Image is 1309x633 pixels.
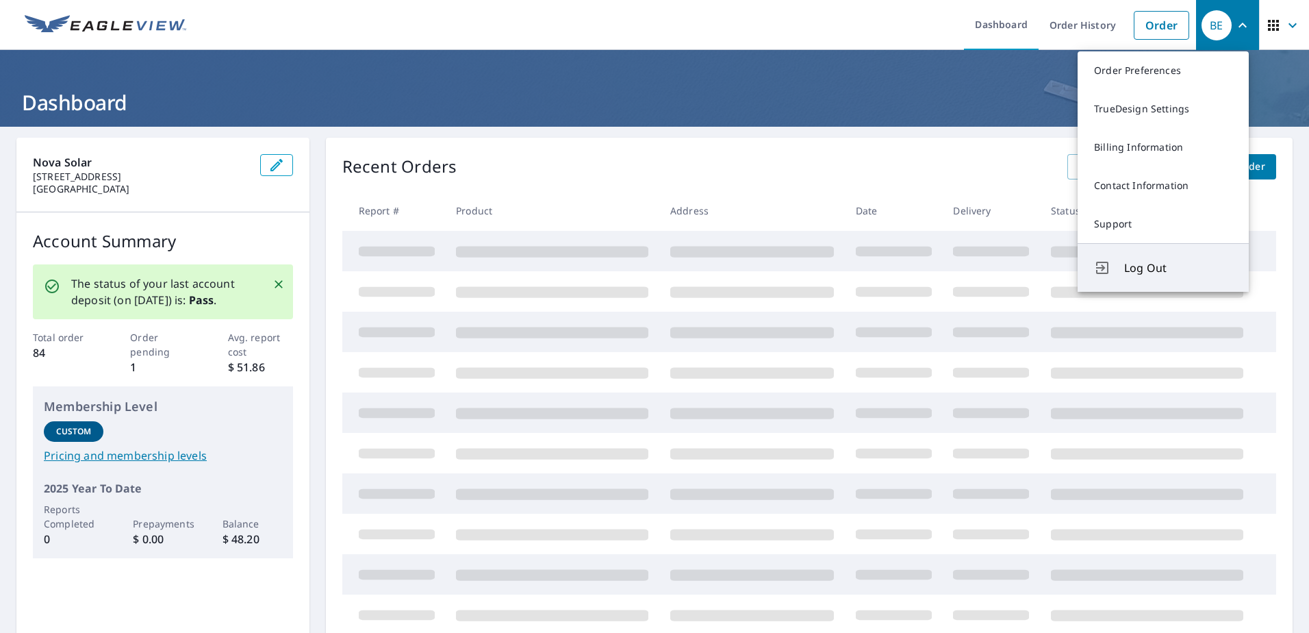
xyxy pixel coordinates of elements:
button: Log Out [1078,243,1249,292]
p: Prepayments [133,517,192,531]
p: Avg. report cost [228,330,293,359]
th: Address [659,190,845,231]
button: Close [270,275,288,293]
span: Log Out [1124,260,1232,276]
a: Order [1134,11,1189,40]
p: Recent Orders [342,154,457,179]
p: [STREET_ADDRESS] [33,171,249,183]
p: $ 51.86 [228,359,293,375]
p: [GEOGRAPHIC_DATA] [33,183,249,195]
th: Report # [342,190,446,231]
p: The status of your last account deposit (on [DATE]) is: . [71,275,256,308]
a: View All Orders [1067,154,1165,179]
h1: Dashboard [16,88,1293,116]
p: Reports Completed [44,502,103,531]
a: Order Preferences [1078,51,1249,90]
p: Total order [33,330,98,345]
p: $ 0.00 [133,531,192,547]
th: Delivery [942,190,1040,231]
p: 84 [33,345,98,361]
p: 0 [44,531,103,547]
a: Billing Information [1078,128,1249,166]
p: Membership Level [44,397,282,416]
p: Account Summary [33,229,293,253]
div: BE [1202,10,1232,40]
p: Balance [223,517,282,531]
img: EV Logo [25,15,186,36]
a: TrueDesign Settings [1078,90,1249,128]
b: Pass [189,293,214,308]
a: Contact Information [1078,166,1249,205]
th: Date [845,190,943,231]
p: 2025 Year To Date [44,480,282,497]
th: Status [1040,190,1254,231]
a: Support [1078,205,1249,243]
th: Product [445,190,659,231]
a: Pricing and membership levels [44,447,282,464]
p: Custom [56,425,92,438]
p: 1 [130,359,195,375]
p: $ 48.20 [223,531,282,547]
p: Nova Solar [33,154,249,171]
p: Order pending [130,330,195,359]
